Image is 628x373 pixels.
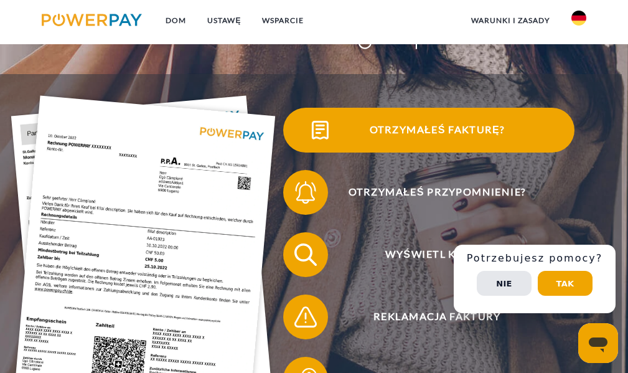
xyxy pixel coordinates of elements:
[306,116,334,144] img: qb_bill.svg
[267,168,591,217] a: Otrzymałeś przypomnienie?
[155,9,197,32] a: Dom
[496,279,512,288] font: NIE
[283,232,574,277] button: Wyświetl konto
[370,123,505,136] font: Otrzymałeś fakturę?
[349,186,526,198] font: Otrzymałeś przypomnienie?
[556,279,574,288] font: Tak
[467,252,602,264] font: Potrzebujesz pomocy?
[461,9,561,32] a: warunki i zasady
[283,295,574,339] button: Reklamacja faktury
[262,16,304,25] font: WSPARCIE
[471,16,550,25] font: warunki i zasady
[477,271,532,296] button: NIE
[267,230,591,280] a: Wyświetl konto
[283,108,574,153] button: Otrzymałeś fakturę?
[538,271,593,296] button: Tak
[267,292,591,342] a: Reklamacja faktury
[292,179,320,207] img: qb_bell.svg
[292,241,320,269] img: qb_search.svg
[292,303,320,331] img: qb_warning.svg
[166,16,186,25] font: Dom
[42,14,142,26] img: logo-powerpay.svg
[385,248,489,260] font: Wyświetl konto
[251,9,314,32] a: WSPARCIE
[454,245,616,313] div: Szybka pomoc
[267,105,591,155] a: Otrzymałeś fakturę?
[571,11,586,26] img: z
[283,170,574,215] button: Otrzymałeś przypomnienie?
[373,310,500,323] font: Reklamacja faktury
[578,323,618,363] iframe: Przycisk otwierający okno wiadomości
[197,9,251,32] a: USTAWĘ
[207,16,241,25] font: USTAWĘ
